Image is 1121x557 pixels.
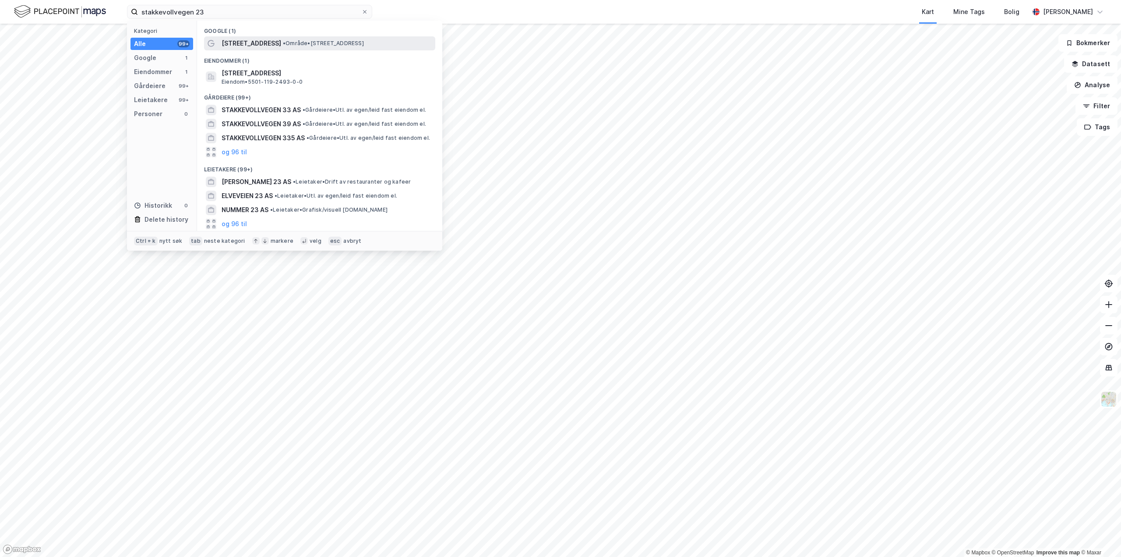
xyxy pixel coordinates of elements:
[283,40,364,47] span: Område • [STREET_ADDRESS]
[1067,76,1117,94] button: Analyse
[1058,34,1117,52] button: Bokmerker
[159,238,183,245] div: nytt søk
[310,238,321,245] div: velg
[293,178,296,185] span: •
[183,110,190,117] div: 0
[307,135,309,141] span: •
[1075,97,1117,115] button: Filter
[222,38,281,49] span: [STREET_ADDRESS]
[1004,7,1019,17] div: Bolig
[222,147,247,157] button: og 96 til
[275,192,397,199] span: Leietaker • Utl. av egen/leid fast eiendom el.
[966,550,990,556] a: Mapbox
[138,5,361,18] input: Søk på adresse, matrikkel, gårdeiere, leietakere eller personer
[303,121,305,127] span: •
[328,237,342,245] div: esc
[303,121,426,128] span: Gårdeiere • Utl. av egen/leid fast eiendom el.
[922,7,934,17] div: Kart
[134,53,156,63] div: Google
[134,67,172,77] div: Eiendommer
[1077,515,1121,557] iframe: Chat Widget
[343,238,361,245] div: avbryt
[953,7,985,17] div: Mine Tags
[271,238,293,245] div: markere
[222,219,247,229] button: og 96 til
[1064,55,1117,73] button: Datasett
[177,82,190,89] div: 99+
[270,206,388,213] span: Leietaker • Grafisk/visuell [DOMAIN_NAME]
[134,109,162,119] div: Personer
[270,206,273,213] span: •
[134,28,193,34] div: Kategori
[222,177,291,187] span: [PERSON_NAME] 23 AS
[1077,515,1121,557] div: Kontrollprogram for chat
[1077,118,1117,136] button: Tags
[3,544,41,554] a: Mapbox homepage
[222,68,432,78] span: [STREET_ADDRESS]
[145,214,188,225] div: Delete history
[1100,391,1117,408] img: Z
[992,550,1034,556] a: OpenStreetMap
[275,192,277,199] span: •
[134,237,158,245] div: Ctrl + k
[222,205,268,215] span: NUMMER 23 AS
[183,68,190,75] div: 1
[14,4,106,19] img: logo.f888ab2527a4732fd821a326f86c7f29.svg
[1036,550,1080,556] a: Improve this map
[197,159,442,175] div: Leietakere (99+)
[222,78,303,85] span: Eiendom • 5501-119-2493-0-0
[222,119,301,129] span: STAKKEVOLLVEGEN 39 AS
[197,87,442,103] div: Gårdeiere (99+)
[177,96,190,103] div: 99+
[134,95,168,105] div: Leietakere
[177,40,190,47] div: 99+
[222,191,273,201] span: ELVEVEIEN 23 AS
[283,40,286,46] span: •
[197,50,442,66] div: Eiendommer (1)
[293,178,411,185] span: Leietaker • Drift av restauranter og kafeer
[189,237,202,245] div: tab
[197,21,442,36] div: Google (1)
[183,54,190,61] div: 1
[134,39,146,49] div: Alle
[303,106,305,113] span: •
[222,105,301,115] span: STAKKEVOLLVEGEN 33 AS
[183,202,190,209] div: 0
[1043,7,1093,17] div: [PERSON_NAME]
[303,106,426,114] span: Gårdeiere • Utl. av egen/leid fast eiendom el.
[222,133,305,143] span: STAKKEVOLLVEGEN 335 AS
[134,81,166,91] div: Gårdeiere
[134,200,172,211] div: Historikk
[204,238,245,245] div: neste kategori
[307,135,430,142] span: Gårdeiere • Utl. av egen/leid fast eiendom el.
